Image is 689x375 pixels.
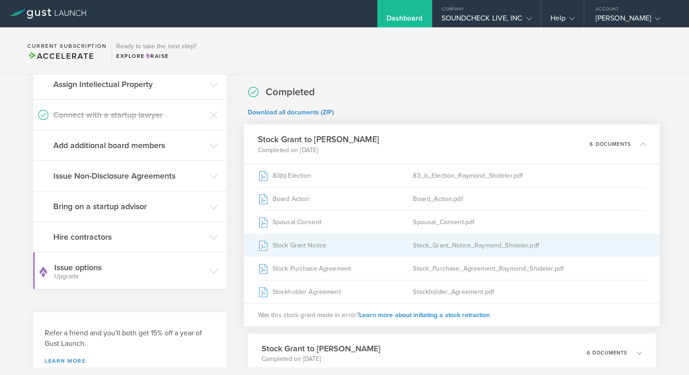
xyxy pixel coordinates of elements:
div: [PERSON_NAME] [596,14,673,27]
div: Board_Action.pdf [413,187,646,210]
h3: Issue options [54,262,205,280]
div: Dashboard [386,14,423,27]
div: Stockholder Agreement [257,280,413,303]
div: 83(b) Election [257,164,413,187]
h3: Assign Intellectual Property [53,78,205,90]
h3: Connect with a startup lawyer [53,109,205,121]
div: 83_b_Election_Raymond_Shideler.pdf [413,164,646,187]
div: Spousal Consent [257,211,413,233]
h3: Ready to take the next step? [116,43,196,50]
h3: Stock Grant to [PERSON_NAME] [257,134,379,146]
h3: Bring on a startup advisor [53,200,205,212]
span: Accelerate [27,51,94,61]
a: Download all documents (ZIP) [248,108,334,116]
h3: Issue Non-Disclosure Agreements [53,170,205,182]
div: Stock Purchase Agreement [257,257,413,280]
div: Was this stock grant made in error? [244,303,660,326]
div: Help [550,14,575,27]
h2: Completed [266,86,315,99]
div: Spousal_Consent.pdf [413,211,646,233]
div: Stock_Grant_Notice_Raymond_Shideler.pdf [413,234,646,257]
p: Completed on [DATE] [257,145,379,154]
p: Completed on [DATE] [262,354,380,364]
div: Stock Grant Notice [257,234,413,257]
h3: Add additional board members [53,139,205,151]
p: 6 documents [590,141,631,146]
p: 6 documents [587,350,627,355]
h3: Refer a friend and you'll both get 15% off a year of Gust Launch. [45,328,216,349]
div: Stockholder_Agreement.pdf [413,280,646,303]
div: SOUNDCHECK LIVE, INC [442,14,532,27]
span: Learn more about initiating a stock retraction [359,311,490,318]
a: Learn more [45,358,216,364]
h2: Current Subscription [27,43,107,49]
div: Board Action [257,187,413,210]
span: Raise [145,53,169,59]
div: Stock_Purchase_Agreement_Raymond_Shideler.pdf [413,257,646,280]
small: Upgrade [54,273,205,280]
div: Explore [116,52,196,60]
div: Ready to take the next step?ExploreRaise [111,36,201,65]
h3: Stock Grant to [PERSON_NAME] [262,343,380,354]
h3: Hire contractors [53,231,205,243]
